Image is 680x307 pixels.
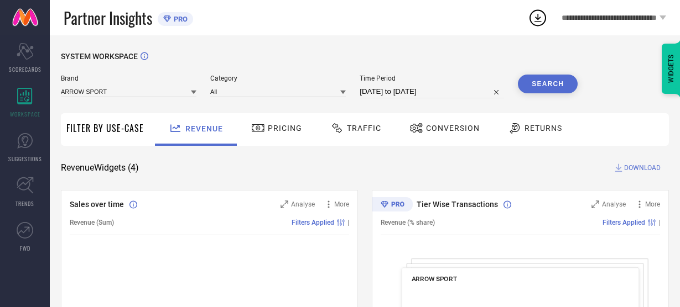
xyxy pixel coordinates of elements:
span: WORKSPACE [10,110,40,118]
svg: Zoom [281,200,288,208]
span: SUGGESTIONS [8,155,42,163]
span: Pricing [268,124,302,133]
span: SYSTEM WORKSPACE [61,52,138,61]
span: Partner Insights [64,7,152,29]
span: DOWNLOAD [624,162,661,173]
span: Conversion [426,124,480,133]
span: Time Period [360,75,504,82]
span: | [347,219,349,226]
span: Analyse [291,200,315,208]
span: Brand [61,75,196,82]
button: Search [518,75,578,93]
span: TRENDS [15,199,34,208]
div: Open download list [528,8,548,28]
input: Select time period [360,85,504,98]
span: | [658,219,660,226]
span: Sales over time [70,200,124,209]
span: Category [210,75,346,82]
span: ARROW SPORT [412,275,457,283]
span: Traffic [347,124,381,133]
span: Revenue (Sum) [70,219,114,226]
span: Tier Wise Transactions [417,200,498,209]
span: Filters Applied [292,219,334,226]
span: SCORECARDS [9,65,41,73]
span: Analyse [602,200,626,208]
span: Revenue (% share) [381,219,435,226]
svg: Zoom [591,200,599,208]
span: Revenue [185,124,223,133]
span: Returns [525,124,562,133]
div: Premium [372,197,413,214]
span: More [334,200,349,208]
span: Filter By Use-Case [66,121,144,135]
span: PRO [171,15,188,23]
span: More [645,200,660,208]
span: FWD [20,244,30,252]
span: Revenue Widgets ( 4 ) [61,162,139,173]
span: Filters Applied [603,219,645,226]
